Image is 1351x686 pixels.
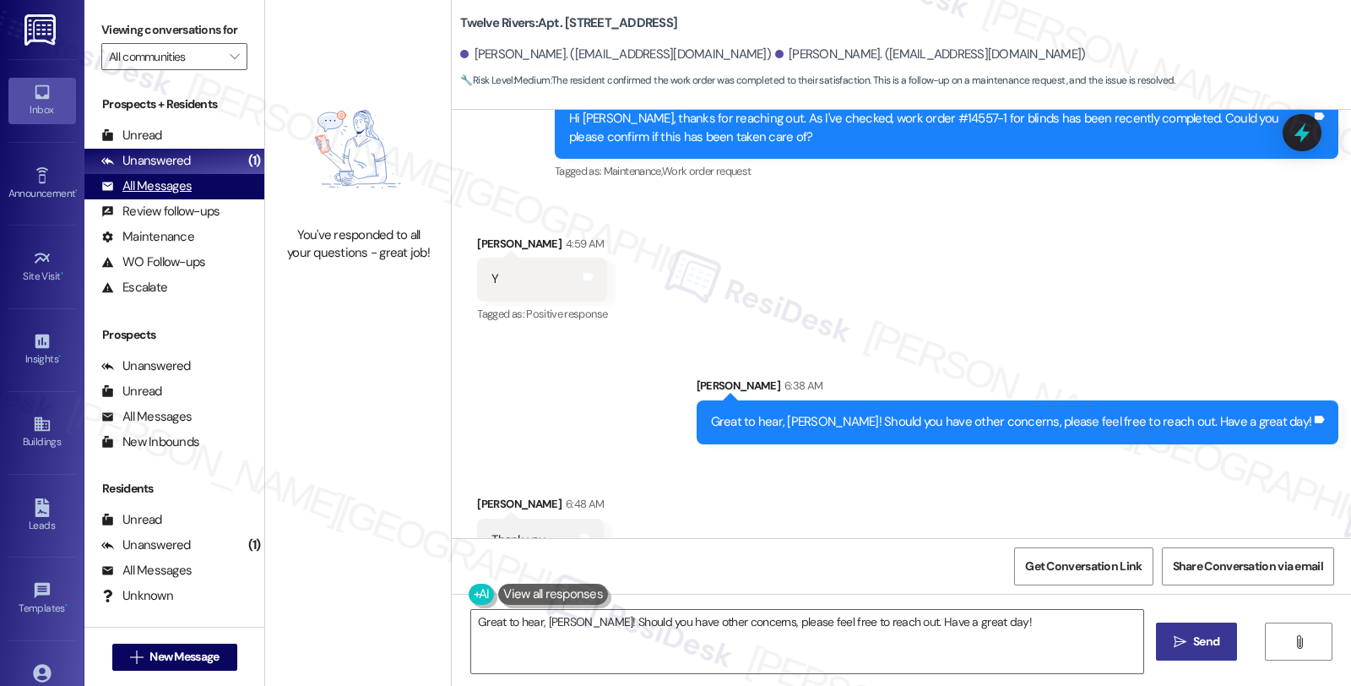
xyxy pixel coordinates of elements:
[1162,547,1334,585] button: Share Conversation via email
[101,357,191,375] div: Unanswered
[284,226,432,263] div: You've responded to all your questions - great job!
[65,600,68,612] span: •
[230,50,239,63] i: 
[84,95,264,113] div: Prospects + Residents
[101,177,192,195] div: All Messages
[101,383,162,400] div: Unread
[460,14,677,32] b: Twelve Rivers: Apt. [STREET_ADDRESS]
[775,46,1086,63] div: [PERSON_NAME]. ([EMAIL_ADDRESS][DOMAIN_NAME])
[555,159,1338,183] div: Tagged as:
[477,235,607,259] div: [PERSON_NAME]
[101,279,167,297] div: Escalate
[101,433,199,451] div: New Inbounds
[84,480,264,498] div: Residents
[101,17,247,43] label: Viewing conversations for
[697,377,1339,400] div: [PERSON_NAME]
[460,72,1175,90] span: : The resident confirmed the work order was completed to their satisfaction. This is a follow-up ...
[711,413,1312,431] div: Great to hear, [PERSON_NAME]! Should you have other concerns, please feel free to reach out. Have...
[84,326,264,344] div: Prospects
[604,164,662,178] span: Maintenance ,
[244,532,265,558] div: (1)
[1293,635,1305,649] i: 
[101,536,191,554] div: Unanswered
[562,235,604,253] div: 4:59 AM
[101,228,194,246] div: Maintenance
[8,493,76,539] a: Leads
[8,410,76,455] a: Buildings
[58,351,61,362] span: •
[149,648,219,666] span: New Message
[1025,558,1142,575] span: Get Conversation Link
[101,511,162,529] div: Unread
[24,14,59,46] img: ResiDesk Logo
[526,307,607,321] span: Positive response
[1193,633,1219,651] span: Send
[1174,635,1186,649] i: 
[101,203,220,220] div: Review follow-ups
[491,270,498,288] div: Y
[101,587,173,605] div: Unknown
[112,644,237,671] button: New Message
[780,377,822,395] div: 6:38 AM
[130,651,143,664] i: 
[471,610,1143,673] textarea: To enrich screen reader interactions, please activate Accessibility in Grammarly extension settings
[477,302,607,326] div: Tagged as:
[244,148,265,174] div: (1)
[109,43,220,70] input: All communities
[662,164,751,178] span: Work order request
[8,244,76,290] a: Site Visit •
[8,78,76,123] a: Inbox
[101,253,205,271] div: WO Follow-ups
[562,495,604,513] div: 6:48 AM
[1014,547,1153,585] button: Get Conversation Link
[491,531,545,549] div: Thank you
[8,576,76,622] a: Templates •
[101,562,192,580] div: All Messages
[460,73,550,87] strong: 🔧 Risk Level: Medium
[61,268,63,280] span: •
[101,152,191,170] div: Unanswered
[1156,623,1238,661] button: Send
[75,185,78,197] span: •
[8,327,76,373] a: Insights •
[477,495,604,519] div: [PERSON_NAME]
[284,80,432,217] img: empty-state
[101,408,192,426] div: All Messages
[569,110,1311,146] div: Hi [PERSON_NAME], thanks for reaching out. As I've checked, work order #14557-1 for blinds has be...
[460,46,771,63] div: [PERSON_NAME]. ([EMAIL_ADDRESS][DOMAIN_NAME])
[1173,558,1323,575] span: Share Conversation via email
[101,127,162,144] div: Unread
